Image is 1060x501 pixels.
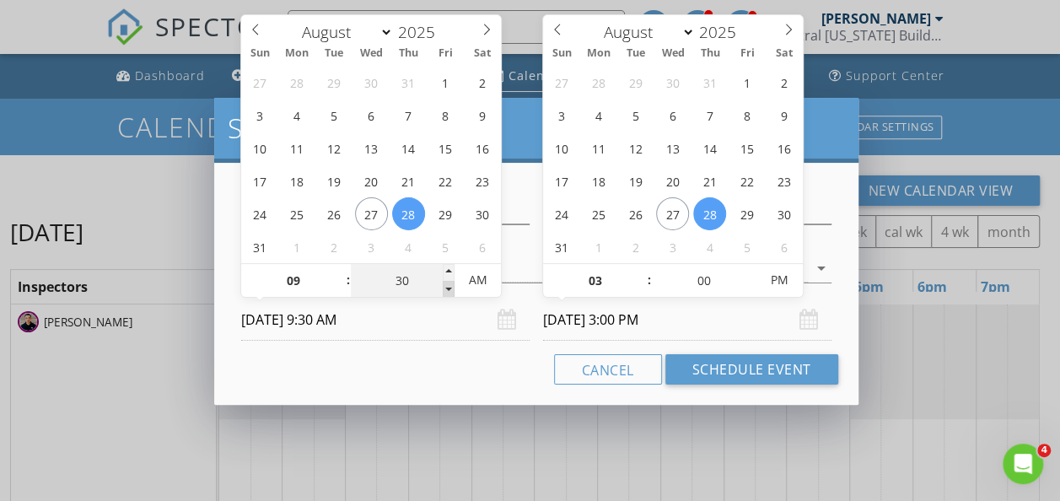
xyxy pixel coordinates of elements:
[693,99,726,132] span: August 7, 2025
[464,48,501,59] span: Sat
[656,132,689,164] span: August 13, 2025
[318,132,351,164] span: August 12, 2025
[545,230,578,263] span: August 31, 2025
[545,197,578,230] span: August 24, 2025
[580,48,617,59] span: Mon
[1003,444,1043,484] iframe: Intercom live chat
[730,197,763,230] span: August 29, 2025
[582,164,615,197] span: August 18, 2025
[278,48,315,59] span: Mon
[582,99,615,132] span: August 4, 2025
[281,132,314,164] span: August 11, 2025
[392,197,425,230] span: August 28, 2025
[730,66,763,99] span: August 1, 2025
[241,48,278,59] span: Sun
[455,263,501,297] span: Click to toggle
[619,197,652,230] span: August 26, 2025
[318,230,351,263] span: September 2, 2025
[730,164,763,197] span: August 22, 2025
[393,21,449,43] input: Year
[429,99,462,132] span: August 8, 2025
[355,66,388,99] span: July 30, 2025
[346,263,351,297] span: :
[281,197,314,230] span: August 25, 2025
[619,99,652,132] span: August 5, 2025
[352,48,390,59] span: Wed
[767,197,800,230] span: August 30, 2025
[693,66,726,99] span: July 31, 2025
[427,48,464,59] span: Fri
[318,164,351,197] span: August 19, 2025
[730,230,763,263] span: September 5, 2025
[244,197,277,230] span: August 24, 2025
[545,164,578,197] span: August 17, 2025
[656,164,689,197] span: August 20, 2025
[281,230,314,263] span: September 1, 2025
[619,164,652,197] span: August 19, 2025
[429,66,462,99] span: August 1, 2025
[318,197,351,230] span: August 26, 2025
[656,230,689,263] span: September 3, 2025
[767,132,800,164] span: August 16, 2025
[730,99,763,132] span: August 8, 2025
[619,66,652,99] span: July 29, 2025
[582,197,615,230] span: August 25, 2025
[244,132,277,164] span: August 10, 2025
[582,66,615,99] span: July 28, 2025
[545,99,578,132] span: August 3, 2025
[244,66,277,99] span: July 27, 2025
[244,164,277,197] span: August 17, 2025
[355,230,388,263] span: September 3, 2025
[647,263,652,297] span: :
[315,48,352,59] span: Tue
[766,48,803,59] span: Sat
[244,230,277,263] span: August 31, 2025
[543,299,831,341] input: Select date
[392,132,425,164] span: August 14, 2025
[619,230,652,263] span: September 2, 2025
[429,132,462,164] span: August 15, 2025
[281,164,314,197] span: August 18, 2025
[466,99,499,132] span: August 9, 2025
[656,99,689,132] span: August 6, 2025
[392,66,425,99] span: July 31, 2025
[811,258,831,278] i: arrow_drop_down
[228,111,844,145] h2: Schedule Event
[429,230,462,263] span: September 5, 2025
[693,230,726,263] span: September 4, 2025
[693,164,726,197] span: August 21, 2025
[390,48,427,59] span: Thu
[695,21,751,43] input: Year
[654,48,691,59] span: Wed
[466,66,499,99] span: August 2, 2025
[767,164,800,197] span: August 23, 2025
[392,230,425,263] span: September 4, 2025
[767,99,800,132] span: August 9, 2025
[665,354,838,385] button: Schedule Event
[392,164,425,197] span: August 21, 2025
[656,66,689,99] span: July 30, 2025
[1037,444,1051,457] span: 4
[554,354,662,385] button: Cancel
[730,132,763,164] span: August 15, 2025
[466,164,499,197] span: August 23, 2025
[582,230,615,263] span: September 1, 2025
[545,132,578,164] span: August 10, 2025
[693,197,726,230] span: August 28, 2025
[318,66,351,99] span: July 29, 2025
[619,132,652,164] span: August 12, 2025
[729,48,766,59] span: Fri
[355,132,388,164] span: August 13, 2025
[281,66,314,99] span: July 28, 2025
[429,197,462,230] span: August 29, 2025
[429,164,462,197] span: August 22, 2025
[656,197,689,230] span: August 27, 2025
[582,132,615,164] span: August 11, 2025
[691,48,729,59] span: Thu
[281,99,314,132] span: August 4, 2025
[767,66,800,99] span: August 2, 2025
[545,66,578,99] span: July 27, 2025
[617,48,654,59] span: Tue
[693,132,726,164] span: August 14, 2025
[392,99,425,132] span: August 7, 2025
